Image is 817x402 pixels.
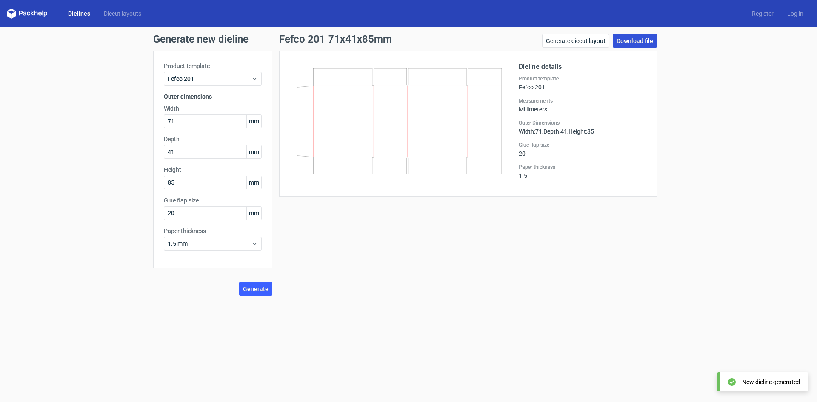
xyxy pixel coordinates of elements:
h1: Generate new dieline [153,34,664,44]
span: mm [246,176,261,189]
span: , Height : 85 [567,128,594,135]
div: New dieline generated [742,378,800,386]
span: 1.5 mm [168,239,251,248]
label: Product template [164,62,262,70]
span: Width : 71 [519,128,542,135]
a: Diecut layouts [97,9,148,18]
h2: Dieline details [519,62,646,72]
label: Height [164,165,262,174]
h1: Fefco 201 71x41x85mm [279,34,392,44]
span: , Depth : 41 [542,128,567,135]
a: Download file [613,34,657,48]
label: Depth [164,135,262,143]
label: Paper thickness [164,227,262,235]
a: Generate diecut layout [542,34,609,48]
label: Paper thickness [519,164,646,171]
a: Dielines [61,9,97,18]
label: Outer Dimensions [519,120,646,126]
h3: Outer dimensions [164,92,262,101]
span: mm [246,115,261,128]
div: Millimeters [519,97,646,113]
label: Glue flap size [519,142,646,148]
span: Generate [243,286,269,292]
label: Glue flap size [164,196,262,205]
span: mm [246,207,261,220]
div: Fefco 201 [519,75,646,91]
button: Generate [239,282,272,296]
span: Fefco 201 [168,74,251,83]
div: 1.5 [519,164,646,179]
a: Register [745,9,780,18]
label: Width [164,104,262,113]
div: 20 [519,142,646,157]
label: Measurements [519,97,646,104]
span: mm [246,145,261,158]
label: Product template [519,75,646,82]
a: Log in [780,9,810,18]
